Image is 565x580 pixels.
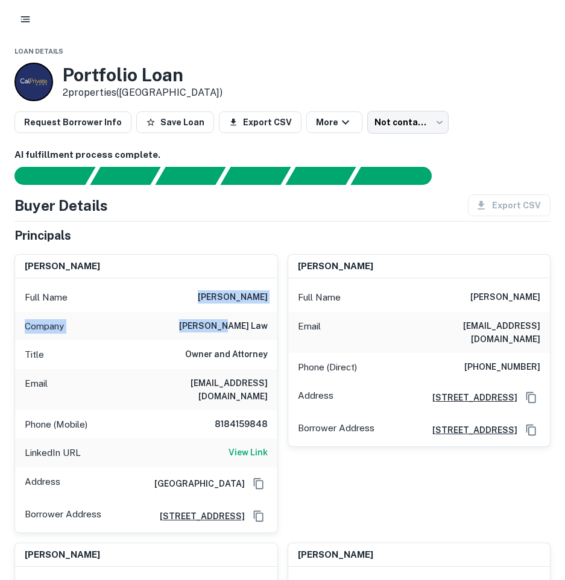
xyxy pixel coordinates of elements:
[367,111,449,134] div: Not contacted
[298,360,357,375] p: Phone (Direct)
[470,290,540,305] h6: [PERSON_NAME]
[25,348,44,362] p: Title
[14,48,63,55] span: Loan Details
[25,507,101,525] p: Borrower Address
[522,388,540,407] button: Copy Address
[298,421,374,439] p: Borrower Address
[229,446,268,459] h6: View Link
[195,417,268,432] h6: 8184159848
[25,260,100,273] h6: [PERSON_NAME]
[285,167,356,185] div: Principals found, still searching for contact information. This may take time...
[351,167,446,185] div: AI fulfillment process complete.
[155,167,226,185] div: Documents found, AI parsing details...
[250,475,268,493] button: Copy Address
[306,111,362,133] button: More
[219,111,301,133] button: Export CSV
[25,548,100,562] h6: [PERSON_NAME]
[198,290,268,305] h6: [PERSON_NAME]
[136,111,214,133] button: Save Loan
[14,148,551,162] h6: AI fulfillment process complete.
[298,290,341,305] p: Full Name
[123,376,268,403] h6: [EMAIL_ADDRESS][DOMAIN_NAME]
[25,475,60,493] p: Address
[63,64,223,86] h3: Portfolio Loan
[464,360,540,375] h6: [PHONE_NUMBER]
[14,111,131,133] button: Request Borrower Info
[250,507,268,525] button: Copy Address
[25,376,48,403] p: Email
[229,446,268,460] a: View Link
[220,167,291,185] div: Principals found, AI now looking for contact information...
[25,290,68,305] p: Full Name
[25,319,64,334] p: Company
[63,86,223,100] p: 2 properties ([GEOGRAPHIC_DATA])
[298,388,333,407] p: Address
[185,348,268,362] h6: Owner and Attorney
[14,195,108,216] h4: Buyer Details
[298,260,373,273] h6: [PERSON_NAME]
[423,391,517,404] a: [STREET_ADDRESS]
[423,423,517,437] a: [STREET_ADDRESS]
[25,446,81,460] p: LinkedIn URL
[396,319,540,346] h6: [EMAIL_ADDRESS][DOMAIN_NAME]
[179,319,268,334] h6: [PERSON_NAME] law
[145,477,245,490] h6: [GEOGRAPHIC_DATA]
[14,226,71,245] h5: Principals
[90,167,160,185] div: Your request is received and processing...
[25,417,87,432] p: Phone (Mobile)
[298,548,373,562] h6: [PERSON_NAME]
[150,510,245,523] a: [STREET_ADDRESS]
[522,421,540,439] button: Copy Address
[298,319,321,346] p: Email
